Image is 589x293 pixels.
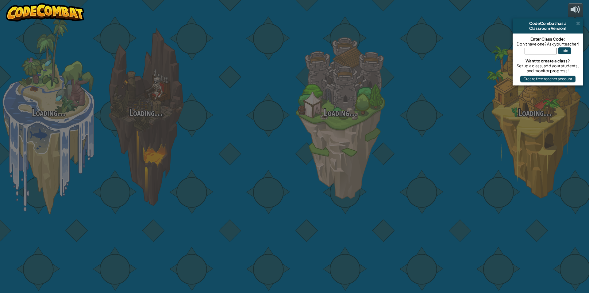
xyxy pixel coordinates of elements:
[516,42,580,46] div: Don't have one? Ask your teacher!
[515,26,581,31] div: Classroom Version!
[520,76,576,82] button: Create free teacher account
[516,37,580,42] div: Enter Class Code:
[568,3,583,18] button: Adjust volume
[515,21,581,26] div: CodeCombat has a
[516,63,580,73] div: Set up a class, add your students, and monitor progress!
[516,58,580,63] div: Want to create a class?
[6,3,84,22] img: CodeCombat - Learn how to code by playing a game
[558,47,571,54] button: Join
